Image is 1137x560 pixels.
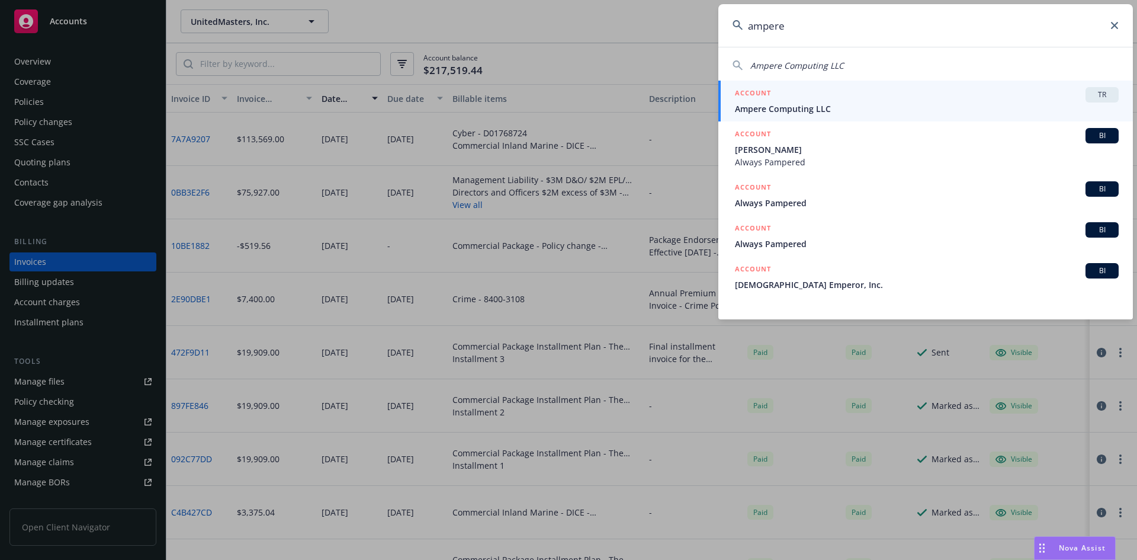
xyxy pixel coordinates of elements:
input: Search... [718,4,1133,47]
a: ACCOUNTTRAmpere Computing LLC [718,81,1133,121]
span: BI [1090,130,1114,141]
a: ACCOUNTBIAlways Pampered [718,175,1133,216]
button: Nova Assist [1034,536,1116,560]
span: [DEMOGRAPHIC_DATA] Emperor, Inc. [735,279,1119,291]
a: ACCOUNTBI[DEMOGRAPHIC_DATA] Emperor, Inc. [718,257,1133,297]
div: Drag to move [1035,537,1049,559]
span: Always Pampered [735,238,1119,250]
span: Ampere Computing LLC [750,60,844,71]
a: ACCOUNTBIAlways Pampered [718,216,1133,257]
h5: ACCOUNT [735,222,771,236]
a: ACCOUNTBI[PERSON_NAME]Always Pampered [718,121,1133,175]
span: [PERSON_NAME] [735,143,1119,156]
span: Nova Assist [1059,543,1106,553]
span: Always Pampered [735,156,1119,168]
span: Always Pampered [735,197,1119,209]
h5: ACCOUNT [735,263,771,277]
span: BI [1090,184,1114,194]
span: BI [1090,225,1114,235]
span: BI [1090,265,1114,276]
span: TR [1090,89,1114,100]
span: Ampere Computing LLC [735,103,1119,115]
h5: ACCOUNT [735,128,771,142]
h5: ACCOUNT [735,87,771,101]
h5: ACCOUNT [735,181,771,196]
